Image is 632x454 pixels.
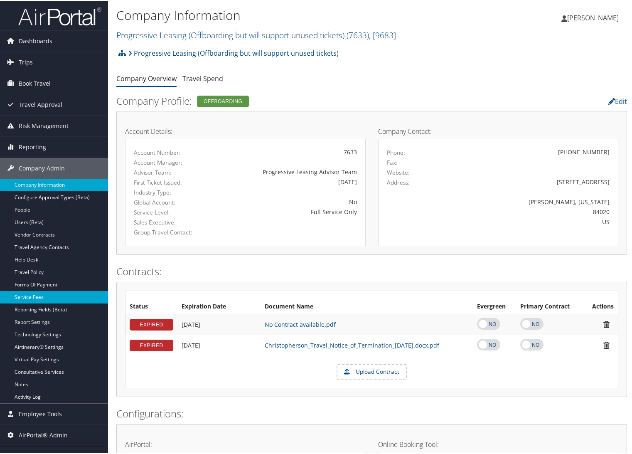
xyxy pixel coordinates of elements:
div: Add/Edit Date [182,320,256,327]
h2: Contracts: [116,263,627,277]
label: Advisor Team: [134,167,200,175]
div: US [445,216,610,225]
div: 84020 [445,206,610,215]
h4: AirPortal: [125,440,366,447]
div: EXPIRED [130,318,173,329]
div: Offboarding [197,94,249,106]
span: Company Admin [19,157,65,178]
label: Phone: [387,147,405,155]
div: Progressive Leasing Advisor Team [212,166,357,175]
span: Risk Management [19,114,69,135]
a: Travel Spend [182,73,223,82]
label: Service Level: [134,207,200,215]
span: , [ 9683 ] [369,28,396,39]
label: Group Travel Contact: [134,227,200,235]
span: [PERSON_NAME] [567,12,619,21]
span: Trips [19,51,33,72]
div: [DATE] [212,176,357,185]
label: Global Account: [134,197,200,205]
label: Fax: [387,157,398,165]
h4: Account Details: [125,127,366,133]
label: First Ticket Issued: [134,177,200,185]
span: Reporting [19,136,46,156]
h2: Configurations: [116,405,627,419]
a: Edit [608,96,627,105]
label: Account Number: [134,147,200,155]
th: Status [125,298,177,313]
div: [PERSON_NAME], [US_STATE] [445,196,610,205]
label: Account Manager: [134,157,200,165]
a: [PERSON_NAME] [561,4,627,29]
th: Primary Contract [516,298,583,313]
label: Website: [387,167,410,175]
div: [PHONE_NUMBER] [558,146,610,155]
label: Upload Contract [337,364,406,378]
span: [DATE] [182,319,200,327]
i: Remove Contract [599,340,614,348]
th: Evergreen [473,298,516,313]
div: 7633 [212,146,357,155]
span: [DATE] [182,340,200,348]
span: Dashboards [19,30,52,50]
img: airportal-logo.png [18,5,101,25]
div: No [212,196,357,205]
th: Expiration Date [177,298,261,313]
i: Remove Contract [599,319,614,328]
th: Actions [583,298,618,313]
label: Industry Type: [134,187,200,195]
span: Book Travel [19,72,51,93]
a: Progressive Leasing (Offboarding but will support unused tickets) [116,28,396,39]
a: Progressive Leasing (Offboarding but will support unused tickets) [128,44,339,60]
div: [STREET_ADDRESS] [445,176,610,185]
label: Sales Executive: [134,217,200,225]
h2: Company Profile: [116,93,452,107]
span: AirPortal® Admin [19,424,68,444]
span: Travel Approval [19,93,62,114]
span: ( 7633 ) [347,28,369,39]
div: Add/Edit Date [182,340,256,348]
a: Company Overview [116,73,177,82]
div: EXPIRED [130,338,173,350]
a: No Contract available.pdf [265,319,336,327]
h4: Company Contact: [378,127,619,133]
span: Employee Tools [19,402,62,423]
div: Full Service Only [212,206,357,215]
a: Christopherson_Travel_Notice_of_Termination_[DATE].docx.pdf [265,340,439,348]
h4: Online Booking Tool: [378,440,619,447]
th: Document Name [261,298,473,313]
label: Address: [387,177,410,185]
h1: Company Information [116,5,457,23]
